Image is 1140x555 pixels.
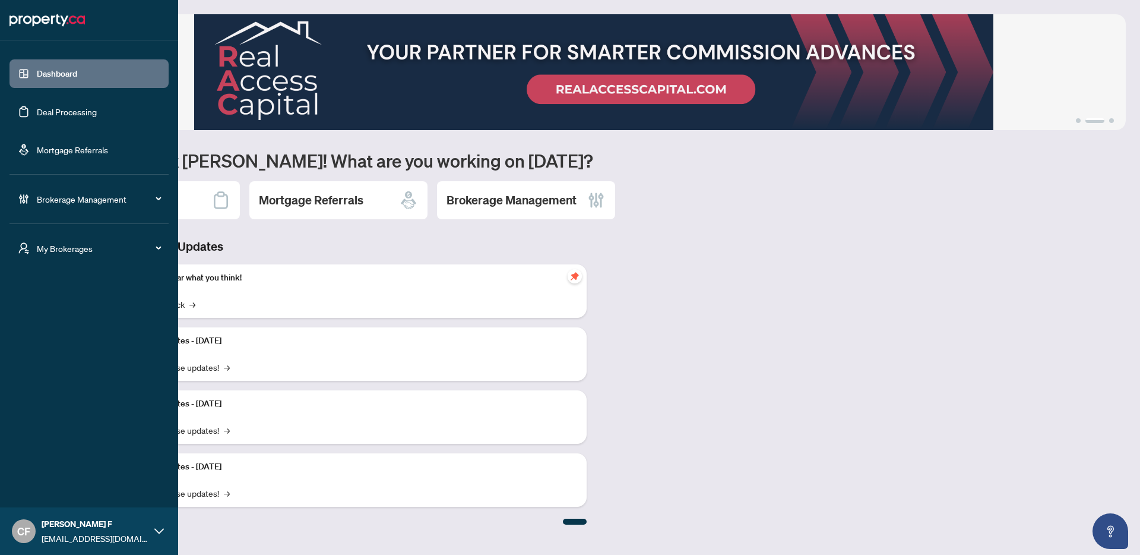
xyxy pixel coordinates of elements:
p: We want to hear what you think! [125,272,577,285]
button: 1 [1076,118,1081,123]
span: → [224,487,230,500]
span: user-switch [18,242,30,254]
h2: Mortgage Referrals [259,192,363,209]
button: 2 [1085,118,1104,123]
button: 3 [1109,118,1114,123]
h3: Brokerage & Industry Updates [62,238,587,255]
p: Platform Updates - [DATE] [125,335,577,348]
span: → [224,361,230,374]
span: pushpin [568,269,582,283]
span: CF [17,523,30,540]
span: Brokerage Management [37,193,160,206]
button: Open asap [1092,513,1128,549]
span: My Brokerages [37,242,160,255]
a: Deal Processing [37,106,97,117]
p: Platform Updates - [DATE] [125,461,577,474]
h1: Welcome back [PERSON_NAME]! What are you working on [DATE]? [62,149,1126,172]
span: [PERSON_NAME] F [42,518,148,531]
span: [EMAIL_ADDRESS][DOMAIN_NAME] [42,532,148,545]
a: Dashboard [37,68,77,79]
span: → [224,424,230,437]
span: → [189,298,195,311]
img: logo [9,11,85,30]
h2: Brokerage Management [446,192,577,209]
img: Slide 1 [62,14,1126,130]
p: Platform Updates - [DATE] [125,398,577,411]
a: Mortgage Referrals [37,144,108,155]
